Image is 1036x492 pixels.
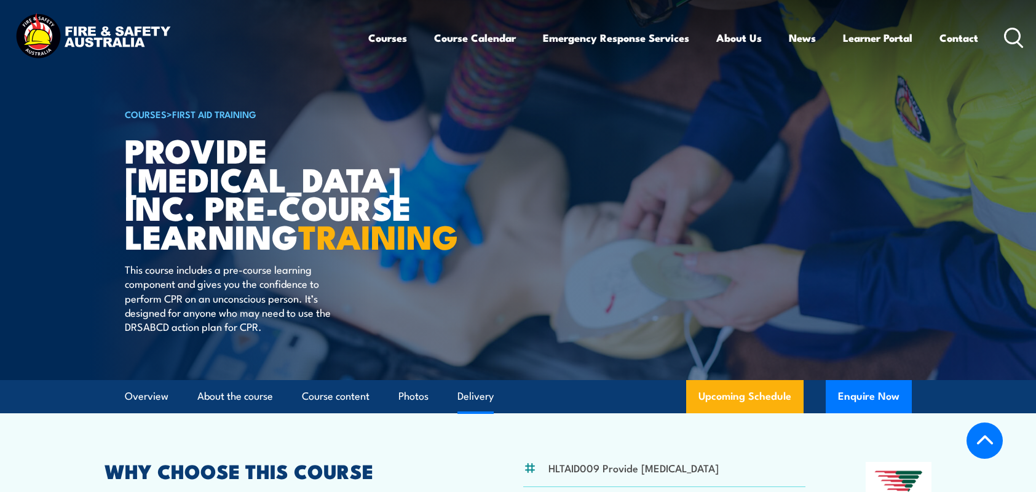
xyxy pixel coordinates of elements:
strong: TRAINING [298,210,458,261]
a: Courses [368,22,407,54]
a: First Aid Training [172,107,256,121]
a: Course content [302,380,370,413]
button: Enquire Now [826,380,912,413]
h1: Provide [MEDICAL_DATA] inc. Pre-course Learning [125,135,429,250]
p: This course includes a pre-course learning component and gives you the confidence to perform CPR ... [125,262,349,334]
a: Contact [939,22,978,54]
li: HLTAID009 Provide [MEDICAL_DATA] [548,461,719,475]
h2: WHY CHOOSE THIS COURSE [105,462,464,479]
a: Delivery [457,380,494,413]
a: About the course [197,380,273,413]
a: Course Calendar [434,22,516,54]
a: Overview [125,380,168,413]
a: COURSES [125,107,167,121]
a: Upcoming Schedule [686,380,804,413]
a: Emergency Response Services [543,22,689,54]
a: Learner Portal [843,22,912,54]
a: Photos [398,380,429,413]
a: News [789,22,816,54]
h6: > [125,106,429,121]
a: About Us [716,22,762,54]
